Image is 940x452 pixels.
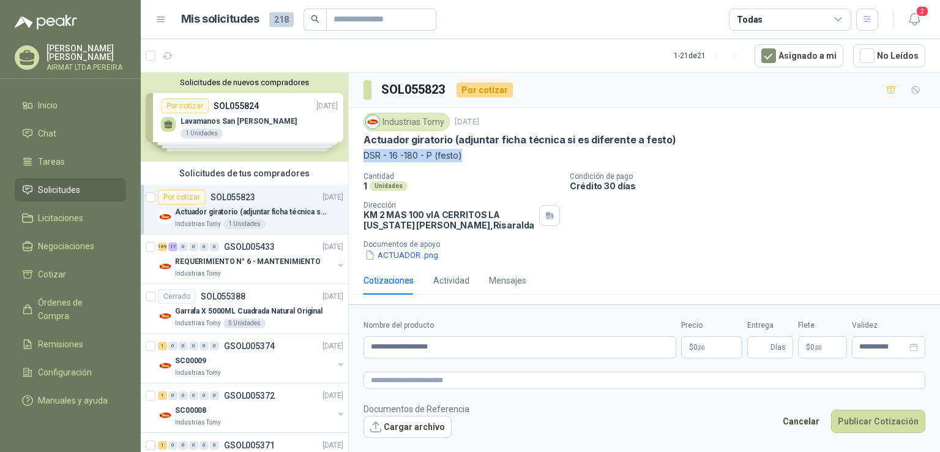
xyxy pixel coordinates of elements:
div: 0 [189,243,198,251]
p: Documentos de apoyo [364,240,935,249]
div: Solicitudes de nuevos compradoresPor cotizarSOL055824[DATE] Lavamanos San [PERSON_NAME]1 Unidades... [141,73,348,162]
div: Unidades [370,181,408,191]
div: Actividad [433,274,469,287]
div: 0 [210,243,219,251]
a: 1 0 0 0 0 0 GSOL005372[DATE] Company LogoSC00008Industrias Tomy [158,388,346,428]
p: DSR - 16 -180 - P (festo) [364,149,925,162]
p: GSOL005433 [224,243,275,251]
img: Company Logo [158,358,173,373]
p: GSOL005374 [224,342,275,350]
div: Industrias Tomy [364,113,450,131]
p: [DATE] [323,390,343,402]
span: ,00 [698,344,705,351]
div: 0 [168,391,177,400]
a: Inicio [15,94,126,117]
span: ,00 [815,344,822,351]
button: Cargar archivo [364,416,452,438]
p: $ 0,00 [798,336,847,358]
span: 0 [693,344,705,351]
p: SC00008 [175,405,206,416]
p: [DATE] [455,116,479,128]
img: Company Logo [158,259,173,274]
p: Industrias Tomy [175,219,221,229]
span: Negociaciones [38,239,94,253]
div: 169 [158,243,167,251]
span: $ [806,344,810,351]
label: Flete [798,320,847,331]
a: 1 0 0 0 0 0 GSOL005374[DATE] Company LogoSC00009Industrias Tomy [158,339,346,378]
div: 0 [210,342,219,350]
p: SOL055388 [201,292,245,301]
span: 2 [916,6,929,17]
a: 169 17 0 0 0 0 GSOL005433[DATE] Company LogoREQUERIMIENTO N° 6 - MANTENIMIENTOIndustrias Tomy [158,239,346,279]
span: Órdenes de Compra [38,296,114,323]
span: search [311,15,319,23]
button: Cancelar [776,410,826,433]
p: Condición de pago [570,172,935,181]
div: 0 [179,342,188,350]
a: Licitaciones [15,206,126,230]
button: Publicar Cotización [831,410,925,433]
label: Entrega [747,320,793,331]
div: 0 [200,243,209,251]
p: [DATE] [323,440,343,451]
div: Mensajes [489,274,526,287]
p: GSOL005371 [224,441,275,450]
a: Por cotizarSOL055823[DATE] Company LogoActuador giratorio (adjuntar ficha técnica si es diferente... [141,185,348,235]
div: Por cotizar [158,190,206,205]
h3: SOL055823 [381,80,447,99]
a: Manuales y ayuda [15,389,126,412]
div: 0 [189,441,198,450]
p: Industrias Tomy [175,418,221,428]
a: Negociaciones [15,235,126,258]
p: Industrias Tomy [175,318,221,328]
span: Configuración [38,366,92,379]
img: Logo peakr [15,15,77,29]
img: Company Logo [158,309,173,323]
p: REQUERIMIENTO N° 6 - MANTENIMIENTO [175,256,321,268]
div: 0 [179,243,188,251]
p: [DATE] [323,291,343,303]
p: Industrias Tomy [175,368,221,378]
button: ACTUADOR .png [364,249,439,262]
div: 17 [168,243,177,251]
div: 0 [200,391,209,400]
button: Solicitudes de nuevos compradores [146,78,343,87]
div: 0 [168,441,177,450]
p: [DATE] [323,192,343,203]
p: Cantidad [364,172,560,181]
span: 218 [269,12,294,27]
p: 1 [364,181,367,191]
div: 0 [189,342,198,350]
a: CerradoSOL055388[DATE] Company LogoGarrafa X 5000ML Cuadrada Natural OriginalIndustrias Tomy5 Uni... [141,284,348,334]
p: [DATE] [323,341,343,352]
a: Remisiones [15,333,126,356]
span: Licitaciones [38,211,83,225]
span: 0 [810,344,822,351]
div: 1 [158,391,167,400]
label: Precio [681,320,742,331]
img: Company Logo [158,209,173,224]
label: Nombre del producto [364,320,676,331]
a: Órdenes de Compra [15,291,126,328]
div: Cotizaciones [364,274,414,287]
div: 1 [158,342,167,350]
div: Cerrado [158,289,196,304]
div: 0 [210,391,219,400]
div: 1 Unidades [223,219,266,229]
p: SC00009 [175,355,206,367]
p: Actuador giratorio (adjuntar ficha técnica si es diferente a festo) [175,206,327,218]
div: 0 [189,391,198,400]
div: 0 [179,391,188,400]
div: 0 [168,342,177,350]
span: Tareas [38,155,65,168]
div: 0 [210,441,219,450]
span: Días [770,337,786,358]
div: 1 - 21 de 21 [674,46,745,66]
p: [DATE] [323,241,343,253]
button: Asignado a mi [755,44,843,67]
div: 0 [200,342,209,350]
div: 0 [179,441,188,450]
img: Company Logo [158,408,173,423]
a: Cotizar [15,263,126,286]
